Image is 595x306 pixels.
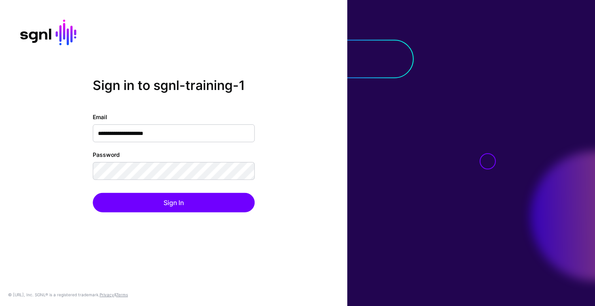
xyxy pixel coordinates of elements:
[116,292,128,297] a: Terms
[93,150,120,159] label: Password
[93,113,107,121] label: Email
[93,77,255,93] h2: Sign in to sgnl-training-1
[100,292,114,297] a: Privacy
[8,291,128,298] div: © [URL], Inc. SGNL® is a registered trademark. &
[93,193,255,212] button: Sign In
